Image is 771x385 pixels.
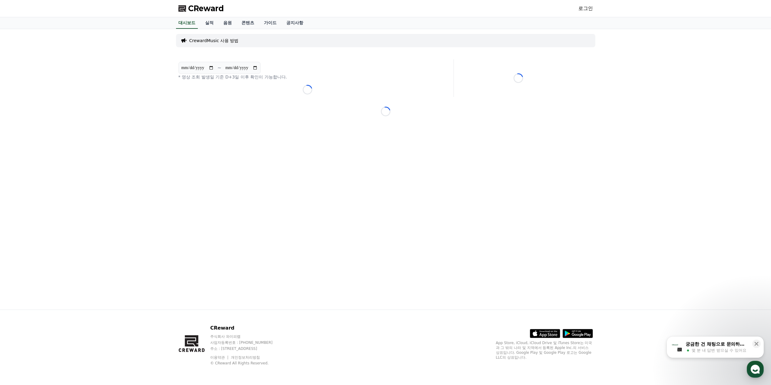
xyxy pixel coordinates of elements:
[218,64,221,71] p: ~
[94,201,101,206] span: 설정
[237,17,259,29] a: 콘텐츠
[210,355,229,360] a: 이용약관
[19,201,23,206] span: 홈
[259,17,281,29] a: 가이드
[178,4,224,13] a: CReward
[210,340,284,345] p: 사업자등록번호 : [PHONE_NUMBER]
[55,201,63,206] span: 대화
[40,192,78,207] a: 대화
[176,17,198,29] a: 대시보드
[210,324,284,332] p: CReward
[2,192,40,207] a: 홈
[189,38,239,44] a: CrewardMusic 사용 방법
[210,334,284,339] p: 주식회사 와이피랩
[281,17,308,29] a: 공지사항
[578,5,593,12] a: 로그인
[496,340,593,360] p: App Store, iCloud, iCloud Drive 및 iTunes Store는 미국과 그 밖의 나라 및 지역에서 등록된 Apple Inc.의 서비스 상표입니다. Goo...
[200,17,218,29] a: 실적
[188,4,224,13] span: CReward
[218,17,237,29] a: 음원
[210,346,284,351] p: 주소 : [STREET_ADDRESS]
[178,74,437,80] p: * 영상 조회 발생일 기준 D+3일 이후 확인이 가능합니다.
[231,355,260,360] a: 개인정보처리방침
[78,192,116,207] a: 설정
[210,361,284,366] p: © CReward All Rights Reserved.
